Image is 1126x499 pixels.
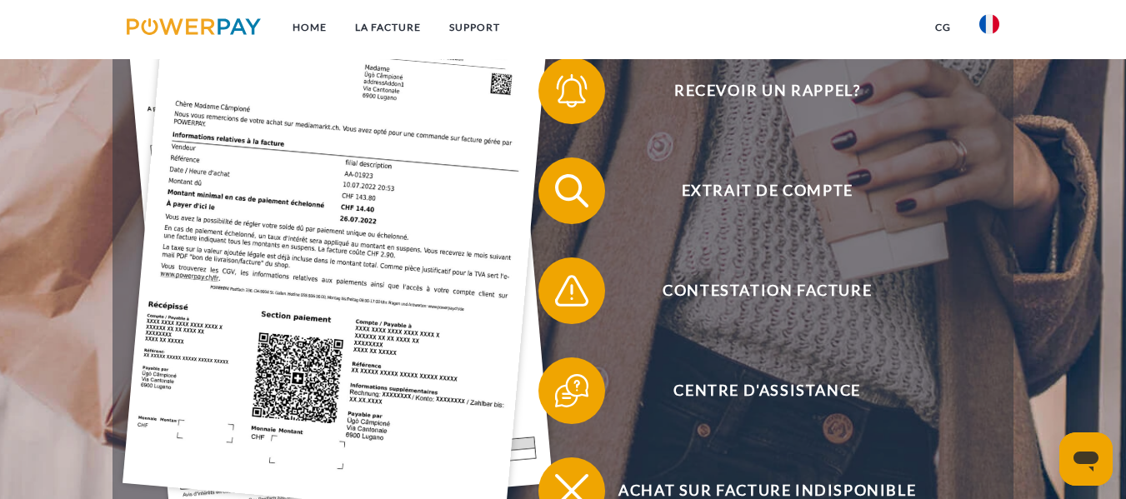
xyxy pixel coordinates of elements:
a: Home [278,12,341,42]
a: CG [921,12,965,42]
span: Extrait de compte [563,157,971,224]
button: Extrait de compte [538,157,972,224]
button: Recevoir un rappel? [538,57,972,124]
a: Support [435,12,514,42]
span: Centre d'assistance [563,357,971,424]
a: LA FACTURE [341,12,435,42]
img: qb_search.svg [551,170,593,212]
span: Recevoir un rappel? [563,57,971,124]
button: Contestation Facture [538,257,972,324]
img: qb_bell.svg [551,70,593,112]
img: qb_help.svg [551,370,593,412]
img: fr [979,14,999,34]
span: Contestation Facture [563,257,971,324]
iframe: Bouton de lancement de la fenêtre de messagerie, conversation en cours [1059,432,1113,486]
button: Centre d'assistance [538,357,972,424]
img: qb_warning.svg [551,270,593,312]
img: logo-powerpay.svg [127,18,261,35]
